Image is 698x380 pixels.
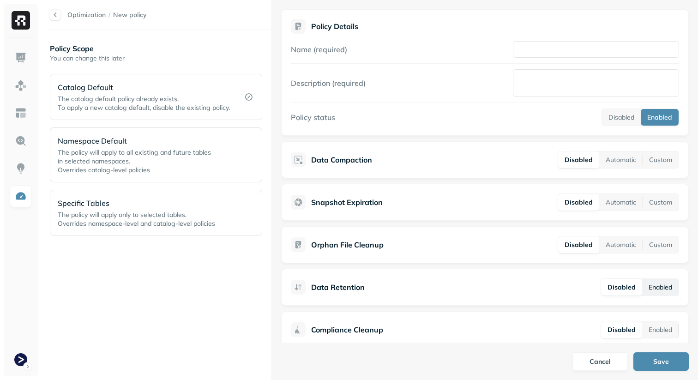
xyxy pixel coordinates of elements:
button: Automatic [599,151,643,168]
span: The policy will apply only to selected tables. [58,211,187,219]
img: Dashboard [15,52,27,64]
img: Terminal [14,353,27,366]
button: Custom [643,194,679,211]
nav: breadcrumb [67,11,147,19]
button: Disabled [558,151,599,168]
span: in selected namespaces. [58,157,130,165]
span: To apply a new catalog default, disable the existing policy. [58,103,230,112]
p: Data Compaction [311,154,372,165]
button: Disabled [558,194,599,211]
button: Custom [643,151,679,168]
span: Overrides namespace-level and catalog-level policies [58,219,215,228]
p: Compliance Cleanup [311,324,383,335]
div: Specific TablesThe policy will apply only to selected tables.Overrides namespace-level and catalo... [50,190,262,236]
p: Orphan File Cleanup [311,239,384,250]
p: Policy Details [311,22,358,31]
button: Disabled [558,236,599,253]
p: Namespace Default [58,135,227,146]
button: Cancel [572,352,628,371]
span: New policy [113,11,147,19]
button: Enabled [642,279,679,296]
img: Insights [15,163,27,175]
span: Overrides catalog-level policies [58,166,150,174]
p: / [108,11,110,19]
label: Name (required) [291,45,347,54]
button: Disabled [601,321,642,338]
label: Policy status [291,113,335,122]
button: Enabled [641,109,679,126]
p: Snapshot Expiration [311,197,383,208]
img: Query Explorer [15,135,27,147]
p: Catalog Default [58,82,232,93]
img: Optimization [15,190,27,202]
img: Assets [15,79,27,91]
label: Description (required) [291,78,366,88]
span: The policy will apply to all existing and future tables [58,148,211,157]
span: The catalog default policy already exists. [58,95,179,103]
div: Namespace DefaultThe policy will apply to all existing and future tablesin selected namespaces.Ov... [50,127,262,182]
a: Optimization [67,11,106,19]
button: Disabled [601,279,642,296]
p: Specific Tables [58,198,227,209]
p: Policy Scope [50,43,271,54]
p: You can change this later [50,54,271,63]
img: Ryft [12,11,30,30]
button: Disabled [602,109,641,126]
div: Catalog DefaultThe catalog default policy already exists.To apply a new catalog default, disable ... [50,74,262,120]
button: Automatic [599,194,643,211]
button: Save [633,352,689,371]
button: Enabled [642,321,679,338]
p: Data Retention [311,282,365,293]
img: Asset Explorer [15,107,27,119]
button: Custom [643,236,679,253]
button: Automatic [599,236,643,253]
